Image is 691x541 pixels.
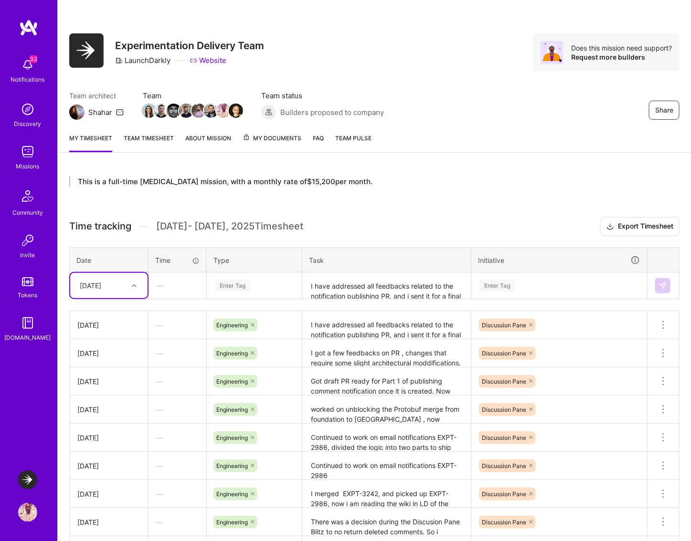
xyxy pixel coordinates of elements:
[18,100,37,119] img: discovery
[303,368,470,395] textarea: Got draft PR ready for Part 1 of publishing comment notification once it is created. Now notifica...
[116,108,124,116] i: icon Mail
[216,519,248,526] span: Engineering
[77,348,140,358] div: [DATE]
[216,462,248,469] span: Engineering
[16,503,40,522] a: User Avatar
[69,91,124,101] span: Team architect
[482,462,526,469] span: Discussion Pane
[149,273,206,298] div: —
[541,41,563,64] img: Avatar
[11,74,45,84] div: Notifications
[18,470,37,489] img: LaunchDarkly: Experimentation Delivery Team
[659,282,667,290] img: Submit
[229,104,243,118] img: Team Member Avatar
[207,248,302,272] th: Type
[606,222,614,232] i: icon Download
[115,40,264,52] h3: Experimentation Delivery Team
[18,142,37,161] img: teamwork
[16,161,40,171] div: Missions
[5,333,51,343] div: [DOMAIN_NAME]
[303,340,470,366] textarea: I got a few feedbacks on PR , changes that require some slight architectural moddifications. I am...
[482,519,526,526] span: Discussion Pane
[205,103,217,119] a: Team Member Avatar
[303,425,470,451] textarea: Continued to work on email notifications EXPT-2986, divided the logic into two parts to ship smaller
[216,322,248,329] span: Engineering
[482,350,526,357] span: Discussion Pane
[571,43,672,52] div: Does this mission need support?
[216,406,248,413] span: Engineering
[482,434,526,441] span: Discussion Pane
[313,133,324,152] a: FAQ
[149,453,206,479] div: —
[21,250,35,260] div: Invite
[335,135,372,142] span: Team Pulse
[204,104,218,118] img: Team Member Avatar
[303,396,470,423] textarea: worked on unblocking the Protobuf merge from foundation to [GEOGRAPHIC_DATA] , now working on the...
[303,312,470,338] textarea: I have addressed all feedbacks related to the notification publishing PR, and i sent it for a fin...
[649,101,680,120] button: Share
[216,104,231,118] img: Team Member Avatar
[18,290,38,300] div: Tokens
[185,133,231,152] a: About Mission
[22,277,33,286] img: tokens
[216,490,248,498] span: Engineering
[335,133,372,152] a: Team Pulse
[261,104,276,120] img: Builders proposed to company
[280,107,384,117] span: Builders proposed to company
[243,133,301,144] span: My Documents
[482,378,526,385] span: Discussion Pane
[77,489,140,499] div: [DATE]
[18,313,37,333] img: guide book
[12,208,43,218] div: Community
[168,103,180,119] a: Team Member Avatar
[156,220,303,232] span: [DATE] - [DATE] , 2025 Timesheet
[149,510,206,535] div: —
[124,133,174,152] a: Team timesheet
[143,103,155,119] a: Team Member Avatar
[216,350,248,357] span: Engineering
[243,133,301,152] a: My Documents
[70,248,149,272] th: Date
[216,378,248,385] span: Engineering
[217,103,230,119] a: Team Member Avatar
[77,517,140,527] div: [DATE]
[571,52,672,62] div: Request more builders
[18,503,37,522] img: User Avatar
[18,231,37,250] img: Invite
[302,248,471,272] th: Task
[155,103,168,119] a: Team Member Avatar
[115,57,123,64] i: icon CompanyGray
[303,509,470,535] textarea: There was a decision during the Discusion Pane Blitz to no return deleted comments. So i implemen...
[149,425,206,450] div: —
[149,312,206,338] div: —
[155,255,200,265] div: Time
[77,376,140,386] div: [DATE]
[77,405,140,415] div: [DATE]
[30,55,37,63] span: 33
[230,103,242,119] a: Team Member Avatar
[69,104,85,120] img: Team Architect
[149,481,206,507] div: —
[261,91,384,101] span: Team status
[191,104,206,118] img: Team Member Avatar
[142,104,156,118] img: Team Member Avatar
[655,105,673,115] span: Share
[88,107,112,117] div: Shahar
[478,255,640,266] div: Initiative
[149,341,206,366] div: —
[215,278,250,293] div: Enter Tag
[18,55,37,74] img: bell
[14,119,42,129] div: Discovery
[479,278,515,293] div: Enter Tag
[149,397,206,422] div: —
[216,434,248,441] span: Engineering
[303,481,470,507] textarea: I merged EXPT-3242, and picked up EXPT-2986, now i am reading the wiki in LD of the recommended w...
[167,104,181,118] img: Team Member Avatar
[600,217,680,236] button: Export Timesheet
[179,104,193,118] img: Team Member Avatar
[482,490,526,498] span: Discussion Pane
[190,55,226,65] a: Website
[482,406,526,413] span: Discussion Pane
[77,433,140,443] div: [DATE]
[482,322,526,329] span: Discussion Pane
